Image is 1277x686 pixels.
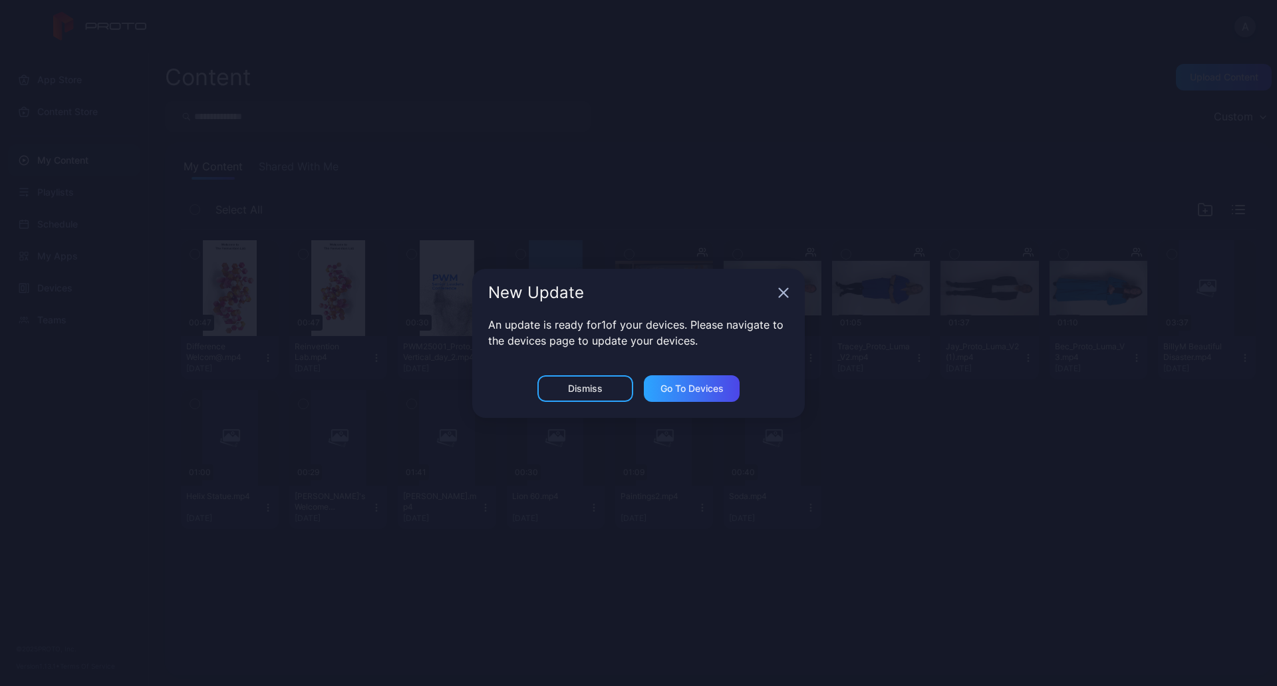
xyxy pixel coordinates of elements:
button: Dismiss [537,375,633,402]
div: New Update [488,285,773,301]
div: Dismiss [568,383,603,394]
div: Go to devices [660,383,724,394]
button: Go to devices [644,375,740,402]
p: An update is ready for 1 of your devices. Please navigate to the devices page to update your devi... [488,317,789,349]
